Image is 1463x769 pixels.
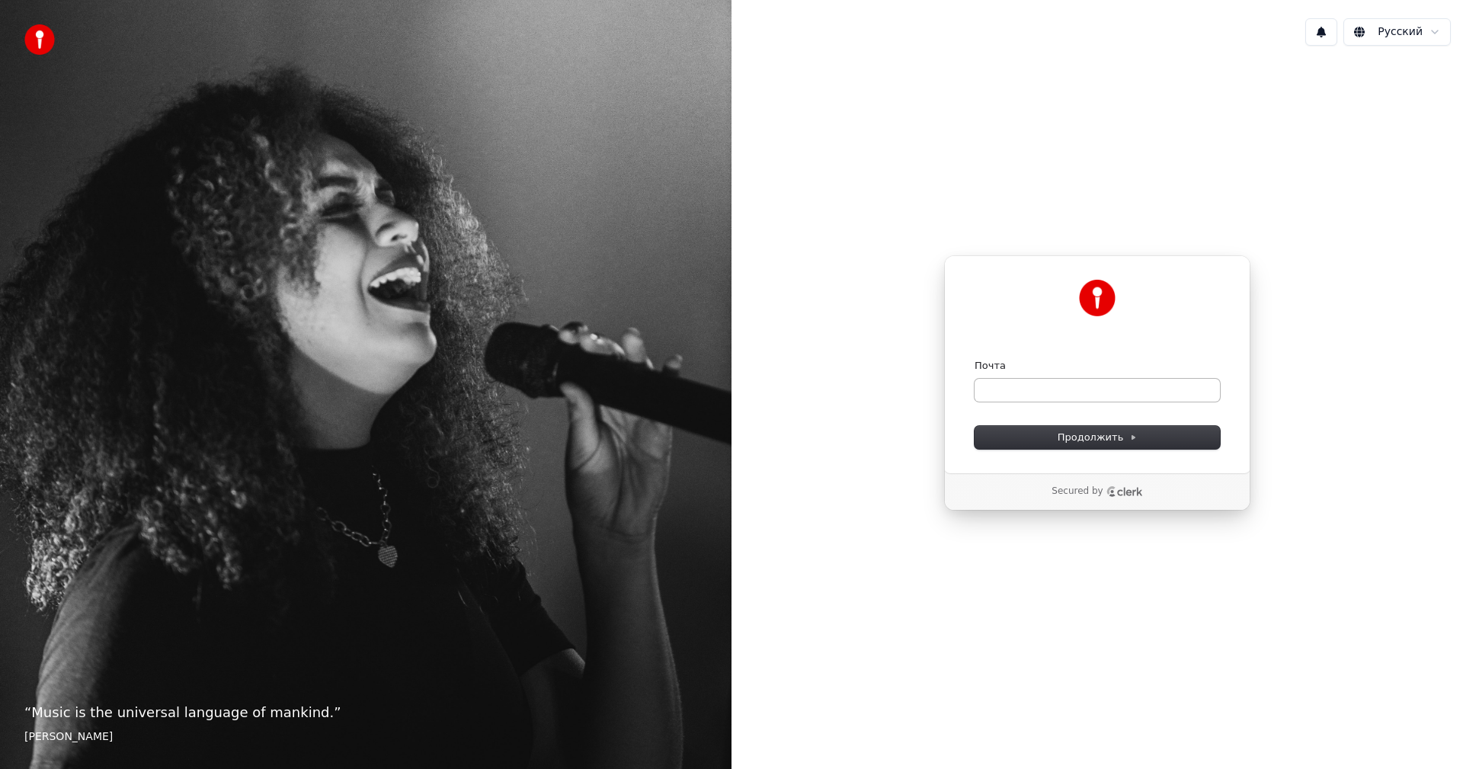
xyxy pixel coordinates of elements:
p: “ Music is the universal language of mankind. ” [24,702,707,723]
img: youka [24,24,55,55]
a: Clerk logo [1106,486,1143,497]
label: Почта [975,359,1006,373]
span: Продолжить [1058,431,1138,444]
img: Youka [1079,280,1116,316]
p: Secured by [1052,485,1103,498]
button: Продолжить [975,426,1220,449]
footer: [PERSON_NAME] [24,729,707,745]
